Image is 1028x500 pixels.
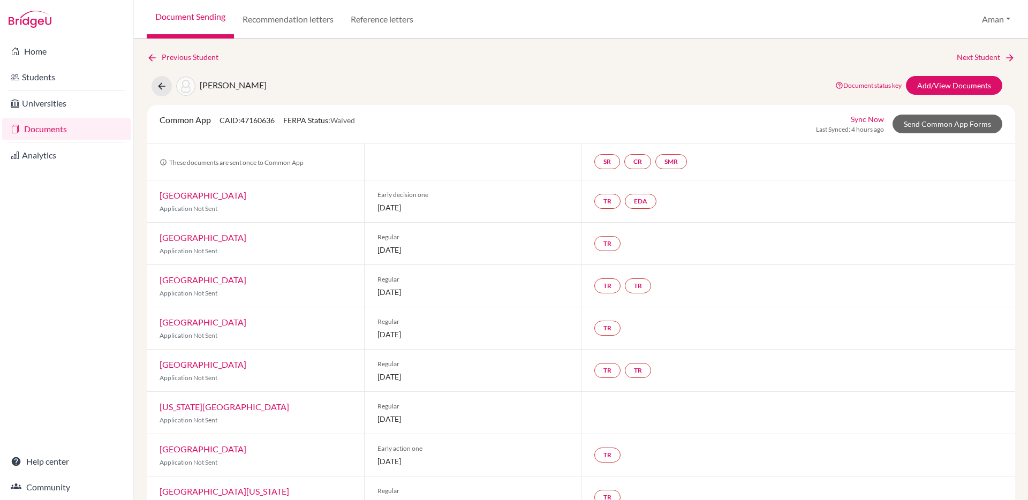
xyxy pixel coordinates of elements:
[160,158,304,166] span: These documents are sent once to Common App
[594,448,621,463] a: TR
[377,413,569,425] span: [DATE]
[2,41,131,62] a: Home
[594,194,621,209] a: TR
[594,278,621,293] a: TR
[283,116,355,125] span: FERPA Status:
[377,329,569,340] span: [DATE]
[2,93,131,114] a: Universities
[377,317,569,327] span: Regular
[377,275,569,284] span: Regular
[330,116,355,125] span: Waived
[160,275,246,285] a: [GEOGRAPHIC_DATA]
[160,486,289,496] a: [GEOGRAPHIC_DATA][US_STATE]
[377,190,569,200] span: Early decision one
[160,317,246,327] a: [GEOGRAPHIC_DATA]
[377,371,569,382] span: [DATE]
[2,451,131,472] a: Help center
[625,363,651,378] a: TR
[625,194,656,209] a: EDA
[377,401,569,411] span: Regular
[160,190,246,200] a: [GEOGRAPHIC_DATA]
[816,125,884,134] span: Last Synced: 4 hours ago
[160,204,217,213] span: Application Not Sent
[9,11,51,28] img: Bridge-U
[2,118,131,140] a: Documents
[594,236,621,251] a: TR
[957,51,1015,63] a: Next Student
[160,374,217,382] span: Application Not Sent
[377,286,569,298] span: [DATE]
[2,476,131,498] a: Community
[220,116,275,125] span: CAID: 47160636
[160,115,211,125] span: Common App
[160,458,217,466] span: Application Not Sent
[160,247,217,255] span: Application Not Sent
[200,80,267,90] span: [PERSON_NAME]
[906,76,1002,95] a: Add/View Documents
[377,359,569,369] span: Regular
[377,444,569,453] span: Early action one
[977,9,1015,29] button: Aman
[594,154,620,169] a: SR
[2,145,131,166] a: Analytics
[160,444,246,454] a: [GEOGRAPHIC_DATA]
[377,456,569,467] span: [DATE]
[147,51,227,63] a: Previous Student
[160,289,217,297] span: Application Not Sent
[893,115,1002,133] a: Send Common App Forms
[377,202,569,213] span: [DATE]
[377,232,569,242] span: Regular
[625,278,651,293] a: TR
[594,321,621,336] a: TR
[835,81,902,89] a: Document status key
[160,401,289,412] a: [US_STATE][GEOGRAPHIC_DATA]
[160,232,246,243] a: [GEOGRAPHIC_DATA]
[377,244,569,255] span: [DATE]
[160,416,217,424] span: Application Not Sent
[851,113,884,125] a: Sync Now
[160,331,217,339] span: Application Not Sent
[624,154,651,169] a: CR
[594,363,621,378] a: TR
[2,66,131,88] a: Students
[377,486,569,496] span: Regular
[655,154,687,169] a: SMR
[160,359,246,369] a: [GEOGRAPHIC_DATA]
